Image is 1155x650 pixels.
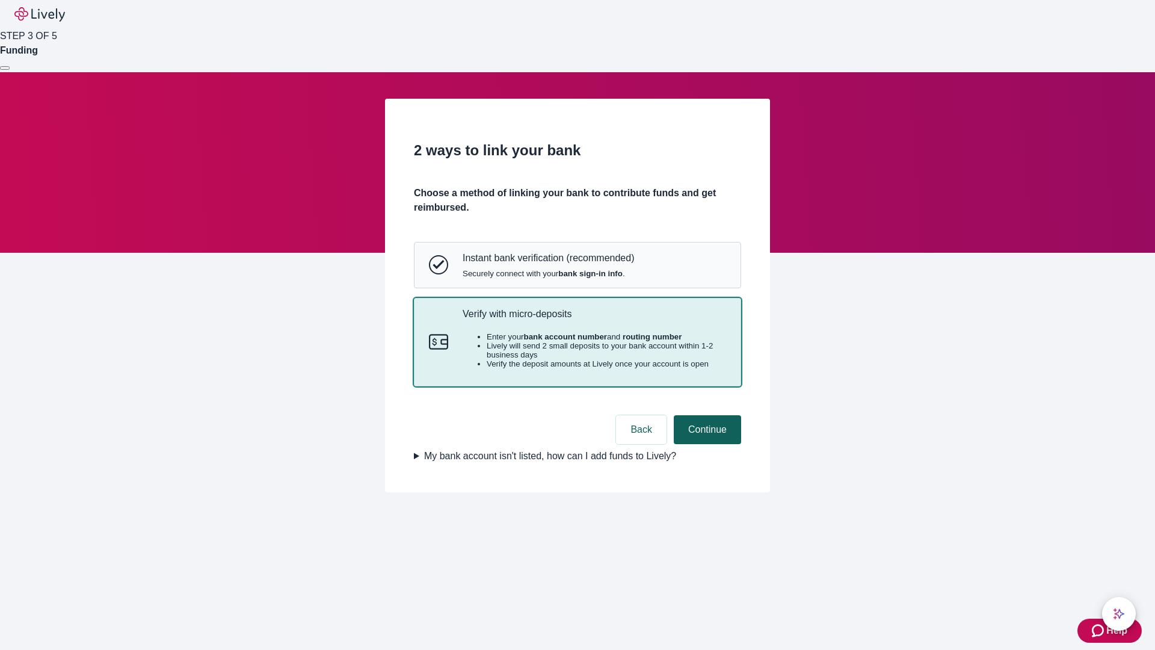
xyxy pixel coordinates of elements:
li: Verify the deposit amounts at Lively once your account is open [487,359,726,368]
button: chat [1102,597,1136,631]
li: Enter your and [487,332,726,341]
svg: Zendesk support icon [1092,624,1106,638]
svg: Micro-deposits [429,332,448,351]
button: Micro-depositsVerify with micro-depositsEnter yourbank account numberand routing numberLively wil... [414,299,741,386]
button: Zendesk support iconHelp [1077,619,1142,643]
button: Back [616,415,667,444]
p: Instant bank verification (recommended) [463,252,634,264]
strong: bank account number [524,332,608,341]
span: Securely connect with your . [463,269,634,278]
li: Lively will send 2 small deposits to your bank account within 1-2 business days [487,341,726,359]
strong: routing number [623,332,682,341]
img: Lively [14,7,65,22]
svg: Instant bank verification [429,255,448,274]
strong: bank sign-in info [558,269,623,278]
svg: Lively AI Assistant [1113,608,1125,620]
summary: My bank account isn't listed, how can I add funds to Lively? [414,449,741,463]
h4: Choose a method of linking your bank to contribute funds and get reimbursed. [414,186,741,215]
button: Instant bank verificationInstant bank verification (recommended)Securely connect with yourbank si... [414,243,741,287]
h2: 2 ways to link your bank [414,140,741,161]
button: Continue [674,415,741,444]
p: Verify with micro-deposits [463,308,726,320]
span: Help [1106,624,1127,638]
